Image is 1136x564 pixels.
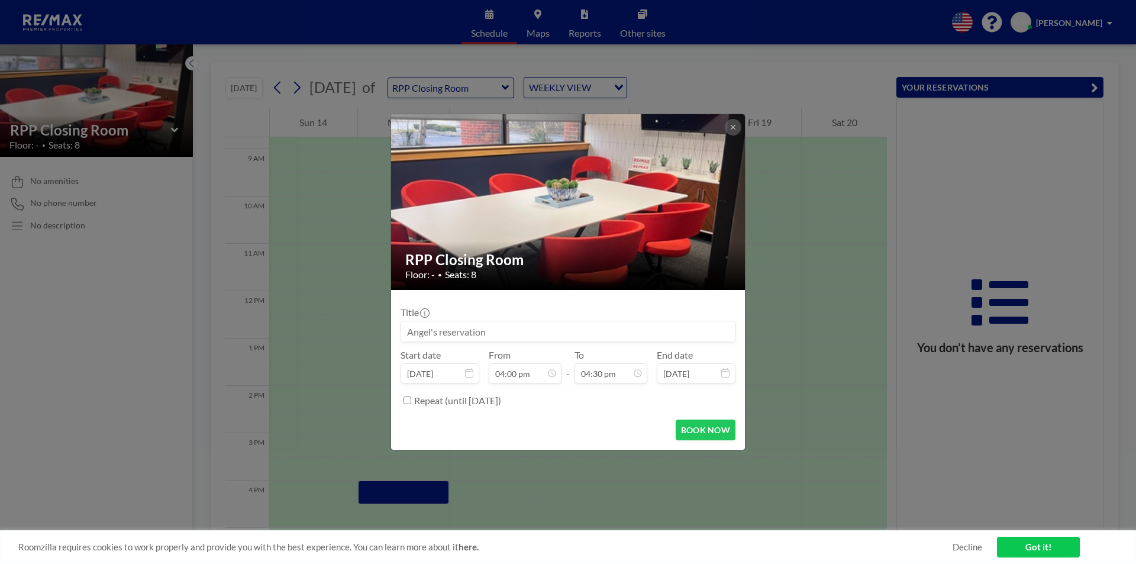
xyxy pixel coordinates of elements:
[401,307,428,318] label: Title
[445,269,476,281] span: Seats: 8
[438,270,442,279] span: •
[405,269,435,281] span: Floor: -
[657,349,693,361] label: End date
[489,349,511,361] label: From
[405,251,732,269] h2: RPP Closing Room
[997,537,1080,557] a: Got it!
[459,542,479,552] a: here.
[676,420,735,440] button: BOOK NOW
[18,542,953,553] span: Roomzilla requires cookies to work properly and provide you with the best experience. You can lea...
[953,542,982,553] a: Decline
[401,349,441,361] label: Start date
[401,321,735,341] input: Angel's reservation
[575,349,584,361] label: To
[566,353,570,379] span: -
[414,395,501,407] label: Repeat (until [DATE])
